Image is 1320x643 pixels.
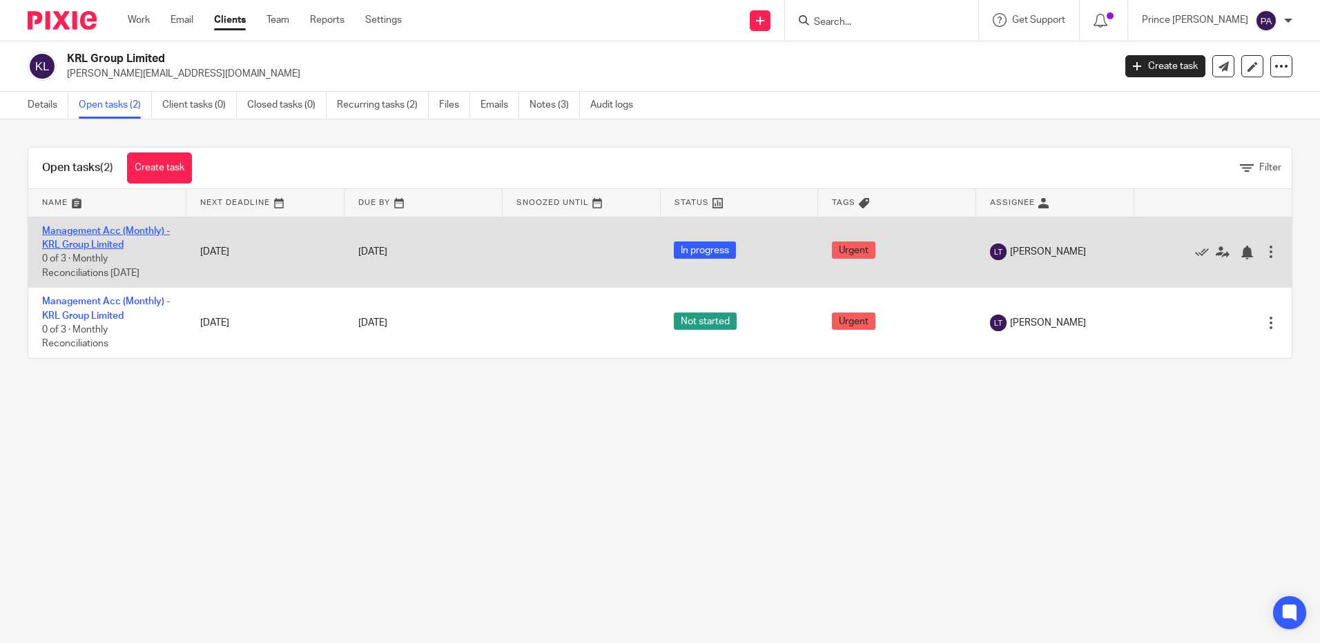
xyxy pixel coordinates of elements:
span: 0 of 3 · Monthly Reconciliations [DATE] [42,254,139,278]
span: Urgent [832,313,875,330]
span: Snoozed Until [516,199,589,206]
td: [DATE] [186,217,344,288]
span: 0 of 3 · Monthly Reconciliations [42,325,108,349]
a: Mark as done [1195,245,1216,259]
a: Management Acc (Monthly) - KRL Group Limited [42,226,170,250]
td: [DATE] [186,288,344,358]
span: [PERSON_NAME] [1010,245,1086,259]
span: [DATE] [358,247,387,257]
a: Clients [214,13,246,27]
a: Reports [310,13,344,27]
img: svg%3E [990,315,1007,331]
a: Open tasks (2) [79,92,152,119]
a: Files [439,92,470,119]
a: Management Acc (Monthly) - KRL Group Limited [42,297,170,320]
img: svg%3E [28,52,57,81]
a: Emails [481,92,519,119]
a: Recurring tasks (2) [337,92,429,119]
span: [PERSON_NAME] [1010,316,1086,330]
input: Search [813,17,937,29]
span: Get Support [1012,15,1065,25]
p: Prince [PERSON_NAME] [1142,13,1248,27]
h2: KRL Group Limited [67,52,897,66]
span: Not started [674,313,737,330]
a: Create task [1125,55,1205,77]
a: Team [266,13,289,27]
span: Urgent [832,241,875,259]
span: Status [674,199,709,206]
a: Work [128,13,150,27]
a: Audit logs [590,92,643,119]
span: Filter [1259,163,1281,172]
a: Create task [127,152,192,184]
a: Closed tasks (0) [247,92,327,119]
a: Email [171,13,193,27]
p: [PERSON_NAME][EMAIL_ADDRESS][DOMAIN_NAME] [67,67,1105,81]
img: svg%3E [990,244,1007,260]
img: Pixie [28,11,97,30]
img: svg%3E [1255,10,1277,32]
a: Notes (3) [530,92,580,119]
span: [DATE] [358,318,387,328]
span: (2) [100,162,113,173]
a: Settings [365,13,402,27]
span: Tags [832,199,855,206]
a: Details [28,92,68,119]
span: In progress [674,241,736,259]
a: Client tasks (0) [162,92,237,119]
h1: Open tasks [42,161,113,175]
